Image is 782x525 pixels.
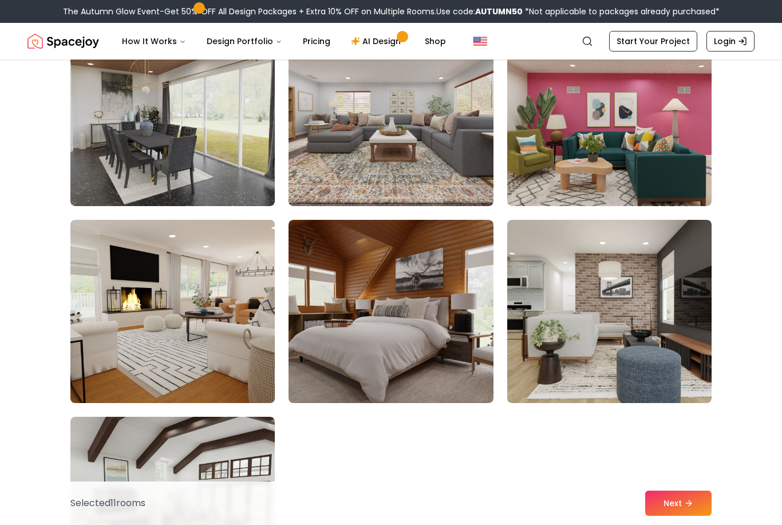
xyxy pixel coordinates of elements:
a: AI Design [342,30,413,53]
button: Next [645,491,712,516]
button: How It Works [113,30,195,53]
b: AUTUMN50 [475,6,523,17]
p: Selected 11 room s [70,496,145,510]
a: Spacejoy [27,30,99,53]
a: Login [706,31,755,52]
img: Room room-98 [289,220,493,403]
img: Room room-95 [289,23,493,206]
img: Room room-97 [65,215,280,408]
img: Room room-99 [507,220,712,403]
img: Room room-96 [507,23,712,206]
span: Use code: [436,6,523,17]
img: Spacejoy Logo [27,30,99,53]
a: Shop [416,30,455,53]
a: Pricing [294,30,339,53]
button: Design Portfolio [198,30,291,53]
span: *Not applicable to packages already purchased* [523,6,720,17]
nav: Global [27,23,755,60]
div: The Autumn Glow Event-Get 50% OFF All Design Packages + Extra 10% OFF on Multiple Rooms. [63,6,720,17]
a: Start Your Project [609,31,697,52]
img: United States [473,34,487,48]
nav: Main [113,30,455,53]
img: Room room-94 [70,23,275,206]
